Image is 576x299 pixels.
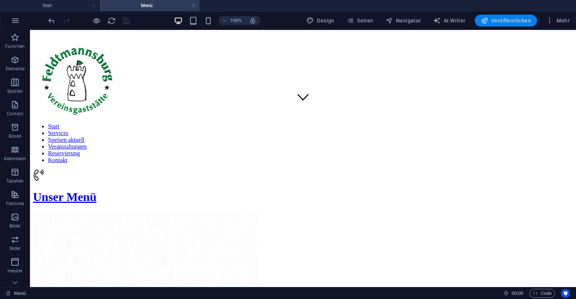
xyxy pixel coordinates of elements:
[107,16,116,25] button: reload
[533,289,552,298] span: Code
[546,17,570,24] span: Mehr
[481,17,531,24] span: Veröffentlichen
[7,268,22,274] p: Header
[47,16,56,25] button: undo
[9,245,21,251] p: Slider
[6,289,26,298] a: Klick, um Auswahl aufzuheben. Doppelklick öffnet Seitenverwaltung
[303,15,337,27] div: Design (Strg+Alt+Y)
[504,289,523,298] h6: Session-Zeit
[303,15,337,27] button: Design
[92,16,101,25] button: Klicke hier, um den Vorschau-Modus zu verlassen
[385,17,421,24] span: Navigator
[346,17,373,24] span: Seiten
[107,16,116,25] i: Seite neu laden
[230,16,242,25] h6: 100%
[6,201,24,207] p: Features
[5,43,25,49] p: Favoriten
[529,289,555,298] button: Code
[4,156,26,162] p: Akkordeon
[543,15,573,27] button: Mehr
[382,15,424,27] button: Navigator
[475,15,537,27] button: Veröffentlichen
[343,15,376,27] button: Seiten
[9,223,21,229] p: Bilder
[6,178,24,184] p: Tabellen
[433,17,466,24] span: AI Writer
[306,17,334,24] span: Design
[47,16,56,25] i: Rückgängig: Text ändern (Strg+Z)
[511,289,523,298] span: 00 00
[249,17,256,24] i: Bei Größenänderung Zoomstufe automatisch an das gewählte Gerät anpassen.
[6,66,25,72] p: Elemente
[7,88,23,94] p: Spalten
[100,1,199,10] h4: Menü
[517,290,518,296] span: :
[219,16,245,25] button: 100%
[7,111,23,117] p: Content
[561,289,570,298] button: Usercentrics
[430,15,469,27] button: AI Writer
[9,133,21,139] p: Boxen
